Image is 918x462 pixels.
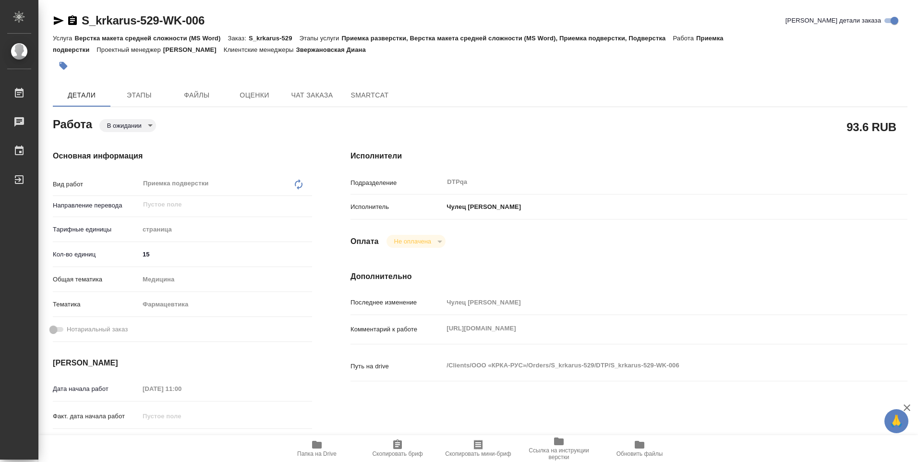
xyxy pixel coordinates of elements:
[300,35,342,42] p: Этапы услуги
[673,35,696,42] p: Работа
[67,15,78,26] button: Скопировать ссылку
[350,298,443,307] p: Последнее изменение
[104,122,145,130] button: В ожидании
[53,225,139,234] p: Тарифные единицы
[296,46,373,53] p: Звержановская Диана
[53,150,312,162] h4: Основная информация
[438,435,519,462] button: Скопировать мини-бриф
[277,435,357,462] button: Папка на Drive
[350,150,907,162] h4: Исполнители
[53,412,139,421] p: Факт. дата начала работ
[53,357,312,369] h4: [PERSON_NAME]
[347,89,393,101] span: SmartCat
[53,180,139,189] p: Вид работ
[116,89,162,101] span: Этапы
[888,411,905,431] span: 🙏
[341,35,673,42] p: Приемка разверстки, Верстка макета средней сложности (MS Word), Приемка подверстки, Подверстка
[228,35,248,42] p: Заказ:
[785,16,881,25] span: [PERSON_NAME] детали заказа
[387,235,446,248] div: В ожидании
[53,300,139,309] p: Тематика
[139,409,223,423] input: Пустое поле
[846,119,896,135] h2: 93.6 RUB
[97,46,163,53] p: Проектный менеджер
[350,236,379,247] h4: Оплата
[297,450,337,457] span: Папка на Drive
[289,89,335,101] span: Чат заказа
[99,119,156,132] div: В ожидании
[53,201,139,210] p: Направление перевода
[884,409,908,433] button: 🙏
[524,447,593,461] span: Ссылка на инструкции верстки
[249,35,300,42] p: S_krkarus-529
[519,435,599,462] button: Ссылка на инструкции верстки
[139,296,312,313] div: Фармацевтика
[59,89,105,101] span: Детали
[350,202,443,212] p: Исполнитель
[53,275,139,284] p: Общая тематика
[53,384,139,394] p: Дата начала работ
[224,46,296,53] p: Клиентские менеджеры
[616,450,663,457] span: Обновить файлы
[53,250,139,259] p: Кол-во единиц
[53,15,64,26] button: Скопировать ссылку для ЯМессенджера
[139,221,312,238] div: страница
[443,320,861,337] textarea: [URL][DOMAIN_NAME]
[445,450,511,457] span: Скопировать мини-бриф
[174,89,220,101] span: Файлы
[53,115,92,132] h2: Работа
[139,247,312,261] input: ✎ Введи что-нибудь
[74,35,228,42] p: Верстка макета средней сложности (MS Word)
[350,271,907,282] h4: Дополнительно
[82,14,205,27] a: S_krkarus-529-WK-006
[443,202,521,212] p: Чулец [PERSON_NAME]
[350,325,443,334] p: Комментарий к работе
[139,271,312,288] div: Медицина
[599,435,680,462] button: Обновить файлы
[350,362,443,371] p: Путь на drive
[142,199,290,210] input: Пустое поле
[53,35,74,42] p: Услуга
[163,46,224,53] p: [PERSON_NAME]
[139,434,223,448] input: Пустое поле
[391,237,434,245] button: Не оплачена
[350,178,443,188] p: Подразделение
[53,35,724,53] p: Приемка подверстки
[443,295,861,309] input: Пустое поле
[357,435,438,462] button: Скопировать бриф
[67,325,128,334] span: Нотариальный заказ
[372,450,423,457] span: Скопировать бриф
[231,89,278,101] span: Оценки
[443,357,861,374] textarea: /Clients/ООО «КРКА-РУС»/Orders/S_krkarus-529/DTP/S_krkarus-529-WK-006
[139,382,223,396] input: Пустое поле
[53,55,74,76] button: Добавить тэг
